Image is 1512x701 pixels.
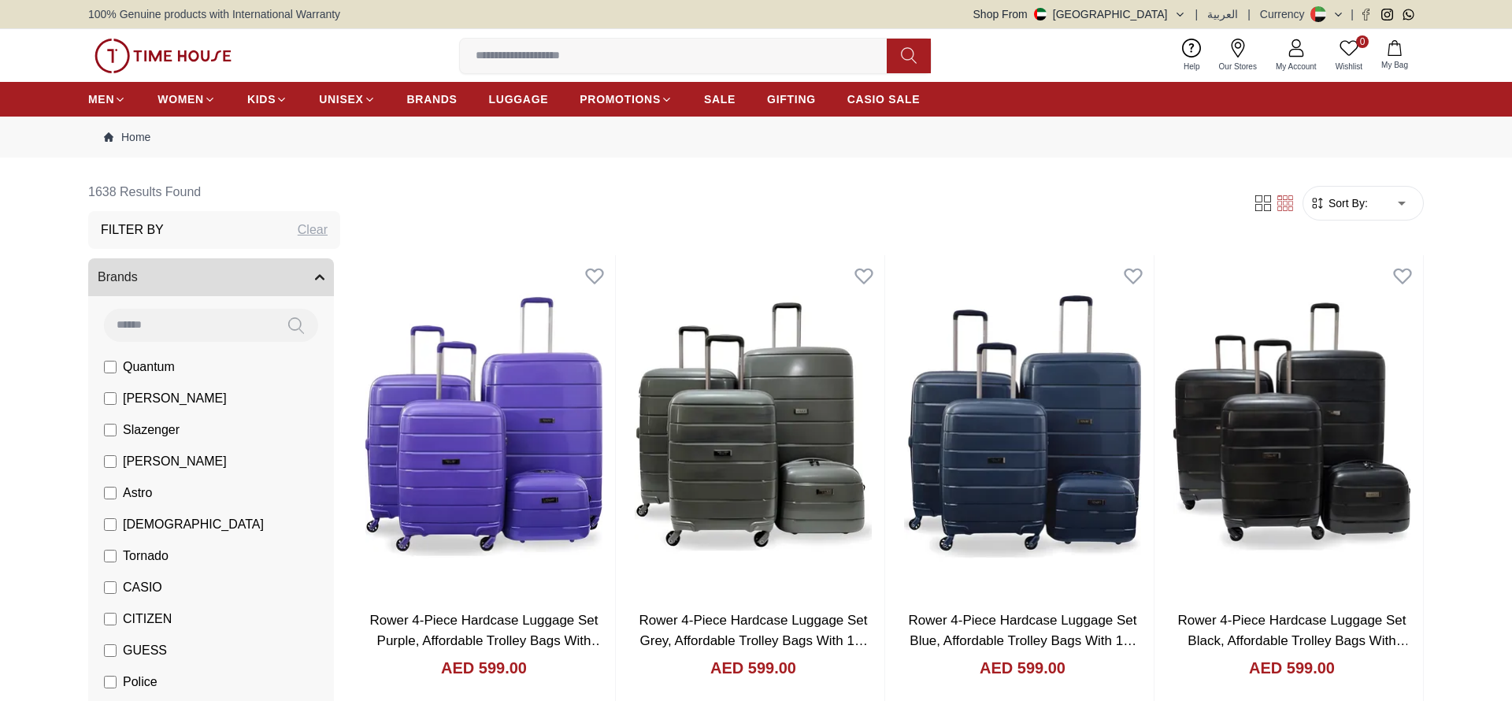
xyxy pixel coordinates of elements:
[104,392,117,405] input: [PERSON_NAME]
[88,173,340,211] h6: 1638 Results Found
[123,515,264,534] span: [DEMOGRAPHIC_DATA]
[123,673,157,692] span: Police
[847,91,921,107] span: CASIO SALE
[1247,6,1251,22] span: |
[704,85,736,113] a: SALE
[1310,195,1368,211] button: Sort By:
[847,85,921,113] a: CASIO SALE
[908,613,1136,668] a: Rower 4-Piece Hardcase Luggage Set Blue, Affordable Trolley Bags With 14" Cosmetic Box [DOMAIN_NAME]
[1325,195,1368,211] span: Sort By:
[123,389,227,408] span: [PERSON_NAME]
[123,641,167,660] span: GUESS
[94,39,232,73] img: ...
[1360,9,1372,20] a: Facebook
[104,613,117,625] input: CITIZEN
[767,91,816,107] span: GIFTING
[123,452,227,471] span: [PERSON_NAME]
[1269,61,1323,72] span: My Account
[407,91,458,107] span: BRANDS
[88,258,334,296] button: Brands
[891,255,1154,598] img: Rower 4-Piece Hardcase Luggage Set Blue, Affordable Trolley Bags With 14" Cosmetic Box IN4.Blue
[88,91,114,107] span: MEN
[1375,59,1414,71] span: My Bag
[580,85,673,113] a: PROMOTIONS
[767,85,816,113] a: GIFTING
[88,117,1424,158] nav: Breadcrumb
[407,85,458,113] a: BRANDS
[489,91,549,107] span: LUGGAGE
[353,255,615,598] img: Rower 4-Piece Hardcase Luggage Set Purple, Affordable Trolley Bags With 14" Cosmetic Box IN4.Purple
[1381,9,1393,20] a: Instagram
[104,487,117,499] input: Astro
[104,644,117,657] input: GUESS
[88,6,340,22] span: 100% Genuine products with International Warranty
[247,91,276,107] span: KIDS
[1207,6,1238,22] button: العربية
[104,550,117,562] input: Tornado
[123,610,172,629] span: CITIZEN
[1356,35,1369,48] span: 0
[1372,37,1417,74] button: My Bag
[622,255,884,598] img: Rower 4-Piece Hardcase Luggage Set Grey, Affordable Trolley Bags With 14" Cosmetic Box IN4.Grey
[98,268,138,287] span: Brands
[704,91,736,107] span: SALE
[1174,35,1210,76] a: Help
[157,85,216,113] a: WOMEN
[1177,61,1206,72] span: Help
[441,657,527,679] h4: AED 599.00
[123,578,162,597] span: CASIO
[104,455,117,468] input: [PERSON_NAME]
[123,547,169,566] span: Tornado
[123,358,175,376] span: Quantum
[101,221,164,239] h3: Filter By
[1195,6,1199,22] span: |
[319,85,375,113] a: UNISEX
[104,424,117,436] input: Slazenger
[369,613,604,668] a: Rower 4-Piece Hardcase Luggage Set Purple, Affordable Trolley Bags With 14" Cosmetic Box IN4.Purple
[1351,6,1354,22] span: |
[123,484,152,503] span: Astro
[1403,9,1414,20] a: Whatsapp
[319,91,363,107] span: UNISEX
[157,91,204,107] span: WOMEN
[104,129,150,145] a: Home
[980,657,1065,679] h4: AED 599.00
[710,657,796,679] h4: AED 599.00
[1161,255,1423,598] img: Rower 4-Piece Hardcase Luggage Set Black, Affordable Trolley Bags With 14" Cosmetic Box IN4.Black
[973,6,1186,22] button: Shop From[GEOGRAPHIC_DATA]
[247,85,287,113] a: KIDS
[1326,35,1372,76] a: 0Wishlist
[104,518,117,531] input: [DEMOGRAPHIC_DATA]
[104,581,117,594] input: CASIO
[639,613,868,668] a: Rower 4-Piece Hardcase Luggage Set Grey, Affordable Trolley Bags With 14" Cosmetic Box IN4.Grey
[1177,613,1409,668] a: Rower 4-Piece Hardcase Luggage Set Black, Affordable Trolley Bags With 14" Cosmetic Box [DOMAIN_N...
[489,85,549,113] a: LUGGAGE
[1329,61,1369,72] span: Wishlist
[104,361,117,373] input: Quantum
[104,676,117,688] input: Police
[1260,6,1311,22] div: Currency
[298,221,328,239] div: Clear
[1213,61,1263,72] span: Our Stores
[1034,8,1047,20] img: United Arab Emirates
[88,85,126,113] a: MEN
[1249,657,1335,679] h4: AED 599.00
[1210,35,1266,76] a: Our Stores
[123,421,180,440] span: Slazenger
[580,91,661,107] span: PROMOTIONS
